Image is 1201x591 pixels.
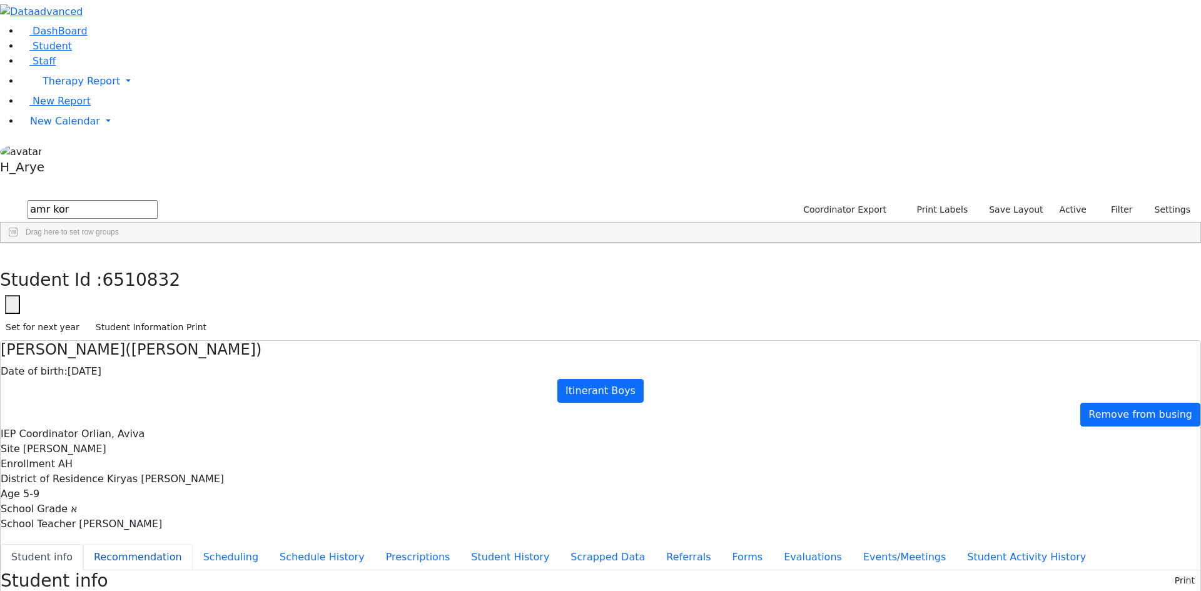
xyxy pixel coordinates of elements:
[773,544,853,570] button: Evaluations
[125,341,261,358] span: ([PERSON_NAME])
[1054,200,1092,220] label: Active
[20,55,56,67] a: Staff
[1,442,20,457] label: Site
[460,544,560,570] button: Student History
[33,95,91,107] span: New Report
[20,25,88,37] a: DashBoard
[1,544,83,570] button: Student info
[23,488,39,500] span: 5-9
[20,109,1201,134] a: New Calendar
[1,487,20,502] label: Age
[33,55,56,67] span: Staff
[1,502,68,517] label: School Grade
[26,228,119,236] span: Drag here to set row groups
[1,427,78,442] label: IEP Coordinator
[795,200,892,220] button: Coordinator Export
[269,544,375,570] button: Schedule History
[79,518,162,530] span: [PERSON_NAME]
[560,544,656,570] button: Scrapped Data
[1,364,1200,379] div: [DATE]
[43,75,120,87] span: Therapy Report
[983,200,1048,220] button: Save Layout
[853,544,956,570] button: Events/Meetings
[103,270,181,290] span: 6510832
[193,544,269,570] button: Scheduling
[1169,571,1200,590] button: Print
[33,25,88,37] span: DashBoard
[83,544,193,570] button: Recommendation
[58,458,73,470] span: AH
[1138,200,1196,220] button: Settings
[557,379,644,403] a: Itinerant Boys
[375,544,461,570] button: Prescriptions
[23,443,106,455] span: [PERSON_NAME]
[107,473,224,485] span: Kiryas [PERSON_NAME]
[1095,200,1138,220] button: Filter
[1,457,55,472] label: Enrollment
[71,503,78,515] span: א
[30,115,100,127] span: New Calendar
[81,428,144,440] span: Orlian, Aviva
[1,364,68,379] label: Date of birth:
[20,95,91,107] a: New Report
[28,200,158,219] input: Search
[90,318,212,337] button: Student Information Print
[1,517,76,532] label: School Teacher
[656,544,721,570] button: Referrals
[721,544,773,570] button: Forms
[20,40,72,52] a: Student
[956,544,1097,570] button: Student Activity History
[33,40,72,52] span: Student
[1,341,1200,359] h4: [PERSON_NAME]
[902,200,973,220] button: Print Labels
[1088,408,1192,420] span: Remove from busing
[1,472,104,487] label: District of Residence
[20,69,1201,94] a: Therapy Report
[1080,403,1200,427] a: Remove from busing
